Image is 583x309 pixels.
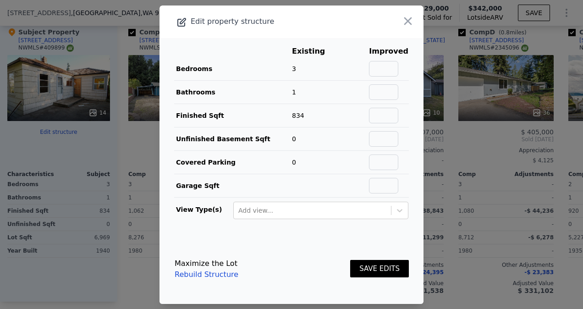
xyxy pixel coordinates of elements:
[174,80,291,104] td: Bathrooms
[292,135,296,143] span: 0
[174,127,291,150] td: Unfinished Basement Sqft
[159,15,371,28] div: Edit property structure
[291,45,339,57] th: Existing
[174,174,291,197] td: Garage Sqft
[174,150,291,174] td: Covered Parking
[292,112,304,119] span: 834
[292,88,296,96] span: 1
[174,198,233,220] td: View Type(s)
[175,258,238,269] div: Maximize the Lot
[350,260,409,278] button: SAVE EDITS
[174,57,291,81] td: Bedrooms
[175,269,238,280] a: Rebuild Structure
[368,45,409,57] th: Improved
[292,65,296,72] span: 3
[174,104,291,127] td: Finished Sqft
[292,159,296,166] span: 0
